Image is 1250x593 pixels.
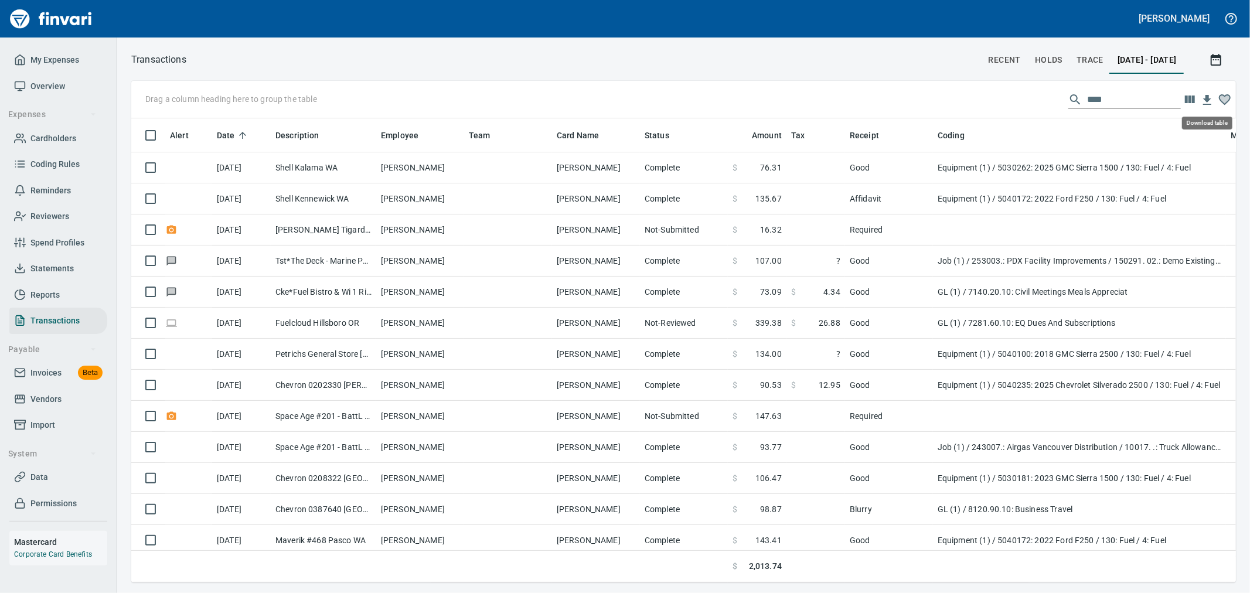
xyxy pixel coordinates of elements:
[376,308,464,339] td: [PERSON_NAME]
[376,401,464,432] td: [PERSON_NAME]
[275,128,335,142] span: Description
[7,5,95,33] img: Finvari
[4,104,101,125] button: Expenses
[212,463,271,494] td: [DATE]
[212,277,271,308] td: [DATE]
[640,463,728,494] td: Complete
[640,277,728,308] td: Complete
[30,209,69,224] span: Reviewers
[845,339,933,370] td: Good
[755,255,782,267] span: 107.00
[1216,91,1234,108] button: Column choices favorited. Click to reset to default
[640,370,728,401] td: Complete
[14,536,107,548] h6: Mastercard
[381,128,418,142] span: Employee
[271,525,376,556] td: Maverik #468 Pasco WA
[376,494,464,525] td: [PERSON_NAME]
[212,246,271,277] td: [DATE]
[760,379,782,391] span: 90.53
[933,432,1226,463] td: Job (1) / 243007.: Airgas Vancouver Distribution / 10017. .: Truck Allowance (PM) / 5: Other
[9,464,107,490] a: Data
[640,432,728,463] td: Complete
[552,432,640,463] td: [PERSON_NAME]
[8,342,97,357] span: Payable
[212,525,271,556] td: [DATE]
[165,288,178,295] span: Has messages
[30,496,77,511] span: Permissions
[4,443,101,465] button: System
[30,288,60,302] span: Reports
[933,246,1226,277] td: Job (1) / 253003.: PDX Facility Improvements / 150291. 02.: Demo Existing Fuel Lines / 5: Other
[275,128,319,142] span: Description
[845,277,933,308] td: Good
[212,401,271,432] td: [DATE]
[850,128,879,142] span: Receipt
[760,162,782,173] span: 76.31
[271,401,376,432] td: Space Age #201 - BattL Battle Ground [GEOGRAPHIC_DATA]
[791,286,796,298] span: $
[212,370,271,401] td: [DATE]
[271,214,376,246] td: [PERSON_NAME] Tigard OR
[552,525,640,556] td: [PERSON_NAME]
[755,193,782,205] span: 135.67
[791,348,840,360] span: ?
[212,494,271,525] td: [DATE]
[131,53,186,67] nav: breadcrumb
[845,183,933,214] td: Affidavit
[212,152,271,183] td: [DATE]
[791,348,840,360] span: Unable to determine tax
[557,128,614,142] span: Card Name
[819,317,840,329] span: 26.88
[9,73,107,100] a: Overview
[552,308,640,339] td: [PERSON_NAME]
[640,183,728,214] td: Complete
[845,432,933,463] td: Good
[376,432,464,463] td: [PERSON_NAME]
[989,53,1021,67] span: recent
[212,339,271,370] td: [DATE]
[552,339,640,370] td: [PERSON_NAME]
[9,47,107,73] a: My Expenses
[933,277,1226,308] td: GL (1) / 7140.20.10: Civil Meetings Meals Appreciat
[552,214,640,246] td: [PERSON_NAME]
[791,255,840,267] span: Unable to determine tax
[933,152,1226,183] td: Equipment (1) / 5030262: 2025 GMC Sierra 1500 / 130: Fuel / 4: Fuel
[733,255,737,267] span: $
[933,463,1226,494] td: Equipment (1) / 5030181: 2023 GMC Sierra 1500 / 130: Fuel / 4: Fuel
[791,128,805,142] span: Tax
[271,432,376,463] td: Space Age #201 - BattL Battle Ground [GEOGRAPHIC_DATA]
[30,183,71,198] span: Reminders
[271,370,376,401] td: Chevron 0202330 [PERSON_NAME] [GEOGRAPHIC_DATA]
[640,339,728,370] td: Complete
[557,128,599,142] span: Card Name
[733,472,737,484] span: $
[733,162,737,173] span: $
[469,128,506,142] span: Team
[552,152,640,183] td: [PERSON_NAME]
[823,286,840,298] span: 4.34
[938,128,980,142] span: Coding
[8,107,97,122] span: Expenses
[376,277,464,308] td: [PERSON_NAME]
[645,128,684,142] span: Status
[733,317,737,329] span: $
[845,401,933,432] td: Required
[791,286,840,298] span: AI confidence: 99.0%
[933,339,1226,370] td: Equipment (1) / 5040100: 2018 GMC Sierra 2500 / 130: Fuel / 4: Fuel
[9,178,107,204] a: Reminders
[640,246,728,277] td: Complete
[640,494,728,525] td: Complete
[1198,46,1236,74] button: Show transactions within a particular date range
[145,93,317,105] p: Drag a column heading here to group the table
[791,128,820,142] span: Tax
[217,128,235,142] span: Date
[9,308,107,334] a: Transactions
[791,317,796,329] span: $
[212,214,271,246] td: [DATE]
[845,463,933,494] td: Good
[271,308,376,339] td: Fuelcloud Hillsboro OR
[271,183,376,214] td: Shell Kennewick WA
[819,379,840,391] span: 12.95
[733,286,737,298] span: $
[640,214,728,246] td: Not-Submitted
